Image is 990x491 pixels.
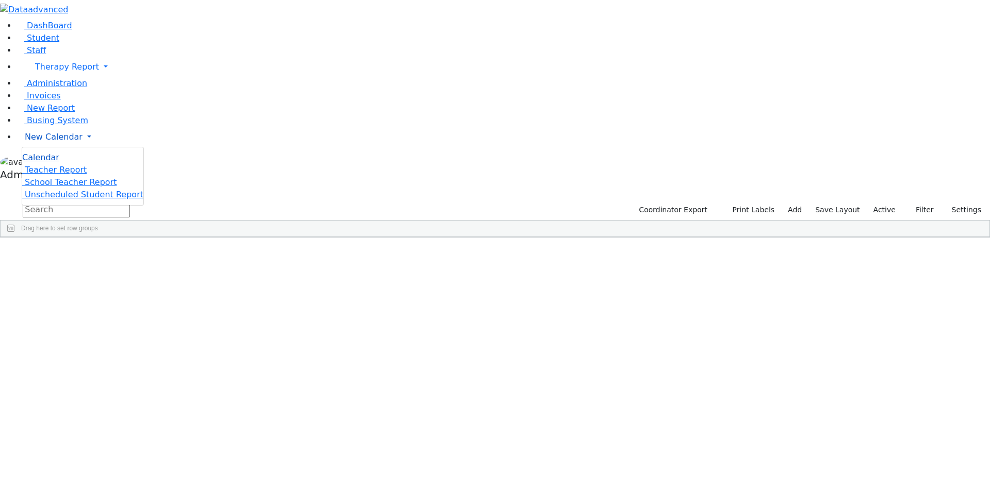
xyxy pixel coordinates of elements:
a: Calendar [22,151,59,164]
button: Filter [902,202,938,218]
a: School Teacher Report [22,177,117,187]
a: Staff [16,45,46,55]
span: Invoices [27,91,61,100]
a: DashBoard [16,21,72,30]
a: Therapy Report [16,57,990,77]
span: Student [27,33,59,43]
a: Busing System [16,115,88,125]
span: DashBoard [27,21,72,30]
a: Administration [16,78,87,88]
a: Add [783,202,806,218]
span: Drag here to set row groups [21,225,98,232]
a: Unscheduled Student Report [22,190,143,199]
a: Student [16,33,59,43]
button: Coordinator Export [632,202,712,218]
a: Teacher Report [22,165,87,175]
span: School Teacher Report [25,177,117,187]
button: Print Labels [720,202,779,218]
span: Unscheduled Student Report [25,190,143,199]
ul: Therapy Report [22,147,144,206]
span: Teacher Report [25,165,87,175]
span: Calendar [22,153,59,162]
button: Save Layout [811,202,864,218]
span: Administration [27,78,87,88]
span: New Report [27,103,75,113]
span: New Calendar [25,132,82,142]
span: Busing System [27,115,88,125]
button: Settings [938,202,986,218]
input: Search [23,202,130,217]
a: New Report [16,103,75,113]
span: Therapy Report [35,62,99,72]
span: Staff [27,45,46,55]
label: Active [869,202,900,218]
a: New Calendar [16,127,990,147]
a: Invoices [16,91,61,100]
